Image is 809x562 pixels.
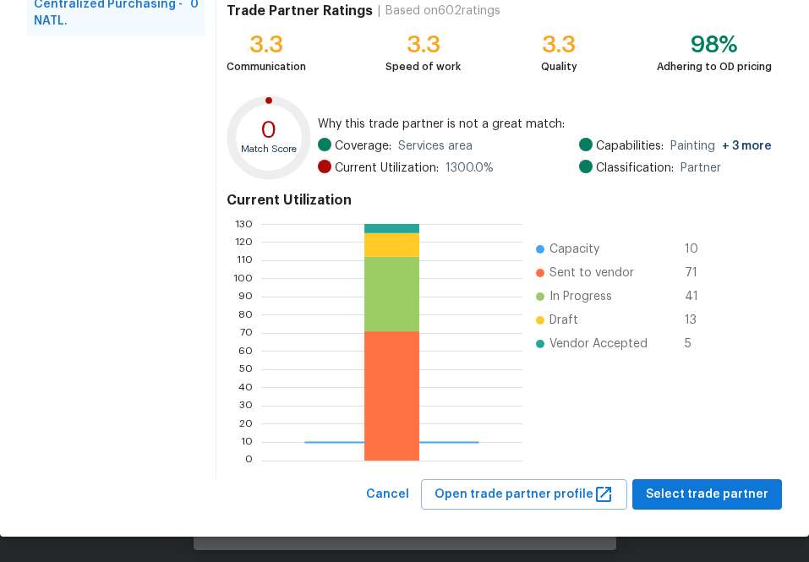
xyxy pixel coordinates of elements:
[596,160,674,177] span: Classification:
[398,138,473,155] span: Services area
[261,118,277,142] text: 0
[541,36,577,53] div: 3.3
[239,401,253,411] text: 30
[238,309,253,319] text: 80
[722,140,772,152] span: + 3 more
[685,336,712,352] span: 5
[359,479,416,510] button: Cancel
[227,58,306,75] div: Communication
[366,484,409,505] span: Cancel
[549,312,578,329] span: Draft
[335,160,439,177] span: Current Utilization:
[227,36,306,53] div: 3.3
[646,484,768,505] span: Select trade partner
[657,58,772,75] div: Adhering to OD pricing
[245,456,253,466] text: 0
[385,36,461,53] div: 3.3
[241,437,253,447] text: 10
[237,255,253,265] text: 110
[596,138,664,155] span: Capabilities:
[235,237,253,247] text: 120
[541,58,577,75] div: Quality
[685,312,712,329] span: 13
[227,3,373,19] h4: Trade Partner Ratings
[670,138,772,155] span: Painting
[685,241,712,258] span: 10
[685,288,712,305] span: 41
[241,145,297,154] text: Match Score
[435,484,614,505] span: Open trade partner profile
[549,336,648,352] span: Vendor Accepted
[385,3,500,19] div: Based on 602 ratings
[421,479,627,510] button: Open trade partner profile
[549,288,612,305] span: In Progress
[239,418,253,428] text: 20
[238,382,253,392] text: 40
[227,192,772,209] h4: Current Utilization
[240,328,253,338] text: 70
[238,346,253,356] text: 60
[685,265,712,281] span: 71
[549,241,599,258] span: Capacity
[681,160,721,177] span: Partner
[373,3,385,19] div: |
[549,265,634,281] span: Sent to vendor
[335,138,391,155] span: Coverage:
[239,364,253,374] text: 50
[632,479,782,510] button: Select trade partner
[233,273,253,283] text: 100
[318,116,772,133] span: Why this trade partner is not a great match:
[238,292,253,302] text: 90
[235,219,253,229] text: 130
[657,36,772,53] div: 98%
[445,160,494,177] span: 1300.0 %
[385,58,461,75] div: Speed of work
